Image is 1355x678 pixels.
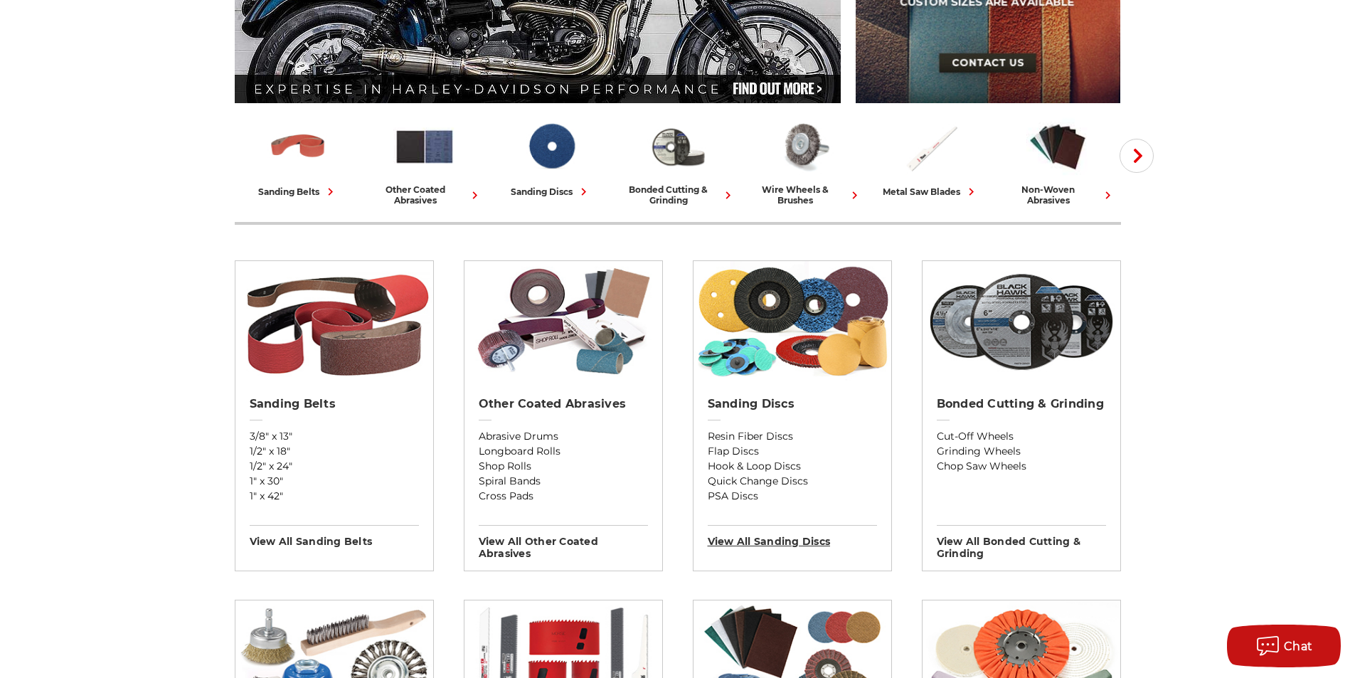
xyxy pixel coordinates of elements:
[1000,116,1115,206] a: non-woven abrasives
[708,525,877,548] h3: View All sanding discs
[773,116,836,177] img: Wire Wheels & Brushes
[479,444,648,459] a: Longboard Rolls
[511,184,591,199] div: sanding discs
[620,116,735,206] a: bonded cutting & grinding
[620,184,735,206] div: bonded cutting & grinding
[520,116,583,177] img: Sanding Discs
[883,184,979,199] div: metal saw blades
[1000,184,1115,206] div: non-woven abrasives
[479,429,648,444] a: Abrasive Drums
[900,116,962,177] img: Metal Saw Blades
[747,184,862,206] div: wire wheels & brushes
[937,525,1106,560] h3: View All bonded cutting & grinding
[464,261,662,382] img: Other Coated Abrasives
[937,397,1106,411] h2: Bonded Cutting & Grinding
[708,459,877,474] a: Hook & Loop Discs
[250,459,419,474] a: 1/2" x 24"
[479,397,648,411] h2: Other Coated Abrasives
[479,459,648,474] a: Shop Rolls
[240,116,356,199] a: sanding belts
[494,116,609,199] a: sanding discs
[367,116,482,206] a: other coated abrasives
[747,116,862,206] a: wire wheels & brushes
[250,429,419,444] a: 3/8" x 13"
[235,261,433,382] img: Sanding Belts
[250,489,419,504] a: 1" x 42"
[267,116,329,177] img: Sanding Belts
[937,459,1106,474] a: Chop Saw Wheels
[393,116,456,177] img: Other Coated Abrasives
[694,261,891,382] img: Sanding Discs
[708,474,877,489] a: Quick Change Discs
[1284,640,1313,653] span: Chat
[250,474,419,489] a: 1" x 30"
[708,397,877,411] h2: Sanding Discs
[1120,139,1154,173] button: Next
[258,184,338,199] div: sanding belts
[1026,116,1089,177] img: Non-woven Abrasives
[250,397,419,411] h2: Sanding Belts
[250,444,419,459] a: 1/2" x 18"
[647,116,709,177] img: Bonded Cutting & Grinding
[479,474,648,489] a: Spiral Bands
[923,261,1120,382] img: Bonded Cutting & Grinding
[708,429,877,444] a: Resin Fiber Discs
[708,444,877,459] a: Flap Discs
[873,116,989,199] a: metal saw blades
[250,525,419,548] h3: View All sanding belts
[479,489,648,504] a: Cross Pads
[708,489,877,504] a: PSA Discs
[1227,625,1341,667] button: Chat
[937,444,1106,459] a: Grinding Wheels
[479,525,648,560] h3: View All other coated abrasives
[937,429,1106,444] a: Cut-Off Wheels
[367,184,482,206] div: other coated abrasives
